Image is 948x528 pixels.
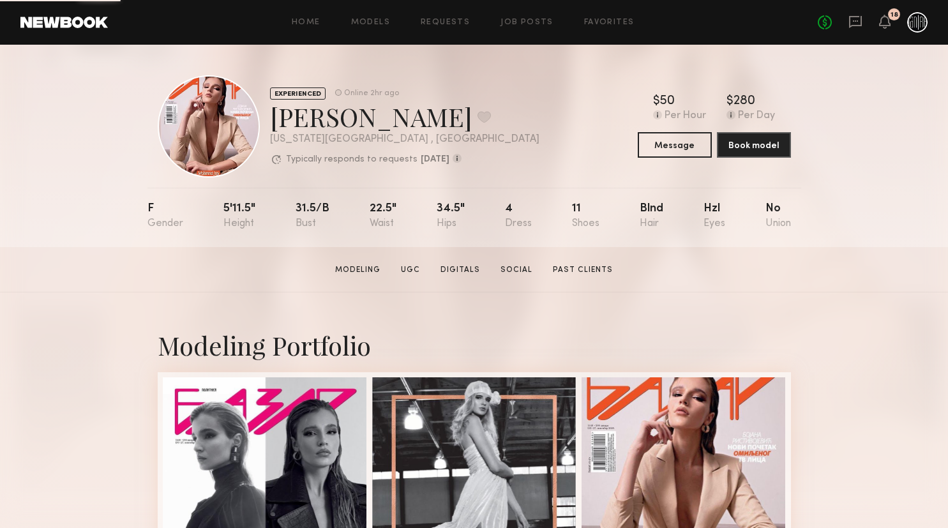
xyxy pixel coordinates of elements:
div: $ [726,95,734,108]
div: Hzl [703,203,725,229]
b: [DATE] [421,155,449,164]
a: Home [292,19,320,27]
div: 50 [660,95,675,108]
div: Per Day [738,110,775,122]
a: Requests [421,19,470,27]
a: Digitals [435,264,485,276]
div: 22.5" [370,203,396,229]
button: Book model [717,132,791,158]
div: Blnd [640,203,663,229]
div: No [765,203,791,229]
p: Typically responds to requests [286,155,418,164]
div: [US_STATE][GEOGRAPHIC_DATA] , [GEOGRAPHIC_DATA] [270,134,539,145]
a: Past Clients [548,264,618,276]
div: 5'11.5" [223,203,255,229]
a: Models [351,19,390,27]
a: UGC [396,264,425,276]
button: Message [638,132,712,158]
div: 18 [891,11,898,19]
a: Social [495,264,538,276]
div: 11 [572,203,599,229]
div: Per Hour [665,110,706,122]
div: 280 [734,95,755,108]
a: Favorites [584,19,635,27]
div: Online 2hr ago [344,89,399,98]
div: 34.5" [437,203,465,229]
a: Job Posts [500,19,553,27]
div: 4 [505,203,532,229]
div: 31.5/b [296,203,329,229]
div: Modeling Portfolio [158,328,791,362]
a: Modeling [330,264,386,276]
div: [PERSON_NAME] [270,100,539,133]
div: EXPERIENCED [270,87,326,100]
div: $ [653,95,660,108]
div: F [147,203,183,229]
